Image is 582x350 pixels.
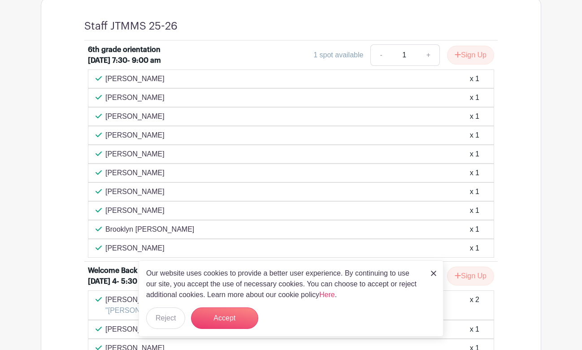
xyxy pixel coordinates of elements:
[447,267,494,285] button: Sign Up
[88,44,179,66] div: 6th grade orientation [DATE] 7:30- 9:00 am
[470,92,479,103] div: x 1
[470,224,479,235] div: x 1
[417,44,440,66] a: +
[105,243,165,254] p: [PERSON_NAME]
[105,305,169,316] p: "[PERSON_NAME]"
[470,111,479,122] div: x 1
[470,186,479,197] div: x 1
[105,224,194,235] p: Brooklyn [PERSON_NAME]
[105,186,165,197] p: [PERSON_NAME]
[447,46,494,65] button: Sign Up
[105,111,165,122] p: [PERSON_NAME]
[470,130,479,141] div: x 1
[105,149,165,160] p: [PERSON_NAME]
[470,243,479,254] div: x 1
[105,294,169,305] p: [PERSON_NAME]
[313,50,363,60] div: 1 spot available
[191,307,258,329] button: Accept
[319,291,335,298] a: Here
[105,130,165,141] p: [PERSON_NAME]
[105,168,165,178] p: [PERSON_NAME]
[470,149,479,160] div: x 1
[470,294,479,316] div: x 2
[84,20,178,33] h4: Staff JTMMS 25-26
[470,205,479,216] div: x 1
[370,44,391,66] a: -
[470,324,479,335] div: x 1
[470,168,479,178] div: x 1
[146,307,185,329] button: Reject
[470,73,479,84] div: x 1
[105,73,165,84] p: [PERSON_NAME]
[146,268,421,300] p: Our website uses cookies to provide a better user experience. By continuing to use our site, you ...
[105,324,165,335] p: [PERSON_NAME]
[105,205,165,216] p: [PERSON_NAME]
[431,271,436,276] img: close_button-5f87c8562297e5c2d7936805f587ecaba9071eb48480494691a3f1689db116b3.svg
[88,265,179,287] div: Welcome Back Dance [DATE] 4- 5:30 PM
[105,92,165,103] p: [PERSON_NAME]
